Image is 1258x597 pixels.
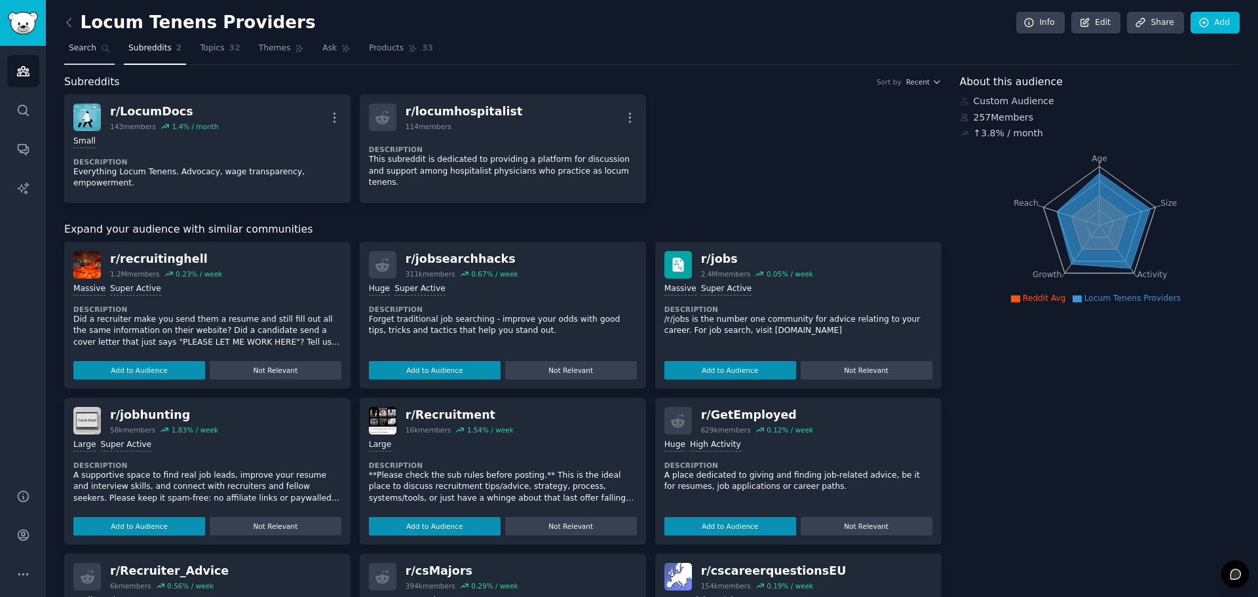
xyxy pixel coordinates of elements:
div: Large [73,439,96,452]
div: 16k members [406,425,451,434]
dt: Description [73,305,341,314]
a: Info [1016,12,1065,34]
a: Products33 [364,38,438,65]
a: Share [1127,12,1183,34]
div: High Activity [690,439,741,452]
span: Recent [906,77,930,87]
div: 0.56 % / week [167,581,214,590]
div: ↑ 3.8 % / month [974,126,1043,140]
span: Themes [259,43,291,54]
div: Super Active [100,439,151,452]
span: Products [369,43,404,54]
a: Edit [1071,12,1120,34]
div: 311k members [406,269,455,279]
div: 154k members [701,581,751,590]
a: Topics32 [195,38,244,65]
div: 394k members [406,581,455,590]
tspan: Reach [1014,198,1039,207]
div: 0.23 % / week [176,269,222,279]
div: 1.4 % / month [172,122,218,131]
dt: Description [664,461,932,470]
p: Everything Locum Tenens. Advocacy, wage transparency, empowerment. [73,166,341,189]
p: A place dedicated to giving and finding job-related advice, be it for resumes, job applications o... [664,470,932,493]
button: Add to Audience [369,517,501,535]
img: recruitinghell [73,251,101,279]
img: cscareerquestionsEU [664,563,692,590]
button: Not Relevant [801,517,932,535]
div: 0.29 % / week [471,581,518,590]
div: Small [73,136,96,148]
button: Add to Audience [73,517,205,535]
span: 2 [176,43,182,54]
div: 1.2M members [110,269,160,279]
button: Not Relevant [210,361,341,379]
tspan: Size [1160,198,1177,207]
img: jobhunting [73,407,101,434]
span: Search [69,43,96,54]
div: 58k members [110,425,155,434]
p: Forget traditional job searching - improve your odds with good tips, tricks and tactics that help... [369,314,637,337]
div: r/ cscareerquestionsEU [701,563,847,579]
div: 0.67 % / week [471,269,518,279]
p: This subreddit is dedicated to providing a platform for discussion and support among hospitalist ... [369,154,637,189]
span: Locum Tenens Providers [1084,294,1181,303]
div: Super Active [701,283,752,296]
button: Not Relevant [505,361,637,379]
div: r/ jobhunting [110,407,218,423]
div: Large [369,439,391,452]
tspan: Growth [1033,270,1061,279]
button: Recent [906,77,942,87]
button: Not Relevant [210,517,341,535]
div: r/ Recruitment [406,407,514,423]
div: Massive [664,283,696,296]
span: Topics [200,43,224,54]
p: A supportive space to find real job leads, improve your resume and interview skills, and connect ... [73,470,341,505]
span: Reddit Avg [1023,294,1066,303]
button: Not Relevant [505,517,637,535]
img: Recruitment [369,407,396,434]
a: Ask [318,38,355,65]
tspan: Age [1092,154,1107,163]
img: jobs [664,251,692,279]
a: LocumDocsr/LocumDocs143members1.4% / monthSmallDescriptionEverything Locum Tenens. Advocacy, wage... [64,94,351,203]
div: 629k members [701,425,751,434]
button: Add to Audience [73,361,205,379]
div: Super Active [110,283,161,296]
img: GummySearch logo [8,12,38,35]
span: About this audience [960,74,1063,90]
div: r/ LocumDocs [110,104,218,120]
h2: Locum Tenens Providers [64,12,316,33]
button: Add to Audience [664,517,796,535]
a: Subreddits2 [124,38,186,65]
p: Did a recruiter make you send them a resume and still fill out all the same information on their ... [73,314,341,349]
dt: Description [664,305,932,314]
div: 114 members [406,122,451,131]
div: Custom Audience [960,94,1240,108]
div: 143 members [110,122,156,131]
button: Add to Audience [664,361,796,379]
button: Not Relevant [801,361,932,379]
div: r/ GetEmployed [701,407,814,423]
div: r/ csMajors [406,563,518,579]
div: 1.54 % / week [467,425,514,434]
dt: Description [73,461,341,470]
div: 1.83 % / week [172,425,218,434]
span: Expand your audience with similar communities [64,221,313,238]
dt: Description [73,157,341,166]
div: Huge [369,283,390,296]
span: 32 [229,43,240,54]
a: r/locumhospitalist114membersDescriptionThis subreddit is dedicated to providing a platform for di... [360,94,646,203]
div: Super Active [394,283,446,296]
span: Subreddits [128,43,172,54]
span: 33 [422,43,433,54]
dt: Description [369,145,637,154]
div: r/ jobsearchhacks [406,251,518,267]
div: 6k members [110,581,151,590]
div: r/ jobs [701,251,813,267]
div: 0.19 % / week [767,581,813,590]
div: Huge [664,439,685,452]
tspan: Activity [1137,270,1167,279]
span: Subreddits [64,74,120,90]
a: Add [1191,12,1240,34]
dt: Description [369,461,637,470]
